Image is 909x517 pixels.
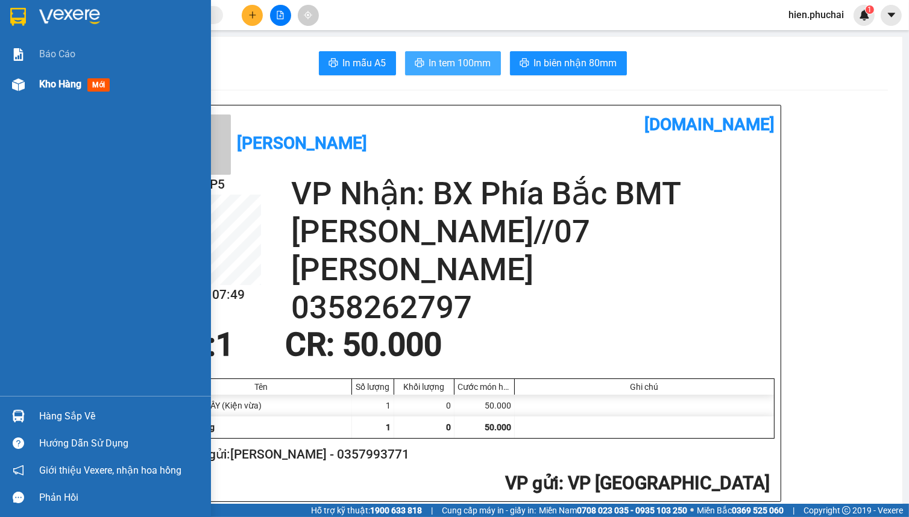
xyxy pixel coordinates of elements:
span: Giới thiệu Vexere, nhận hoa hồng [39,463,181,478]
span: Nhận: [141,11,170,24]
span: Gửi: [10,11,29,24]
b: [DOMAIN_NAME] [644,114,775,134]
div: Hướng dẫn sử dụng [39,434,202,453]
span: Kho hàng [39,78,81,90]
span: 1 [216,326,234,363]
strong: 0369 525 060 [732,506,784,515]
div: [PERSON_NAME]//07 [PERSON_NAME] [141,39,260,68]
h2: Người gửi: [PERSON_NAME] - 0357993771 [171,445,770,465]
strong: 0708 023 035 - 0935 103 250 [577,506,687,515]
span: In biên nhận 80mm [534,55,617,70]
span: 50.000 [485,422,511,432]
div: Ghi chú [518,382,771,392]
h2: [DATE] 07:49 [171,285,261,305]
div: Phản hồi [39,489,202,507]
span: 1 [386,422,391,432]
img: icon-new-feature [859,10,870,20]
h2: VP Nhận: BX Phía Bắc BMT [291,175,775,213]
button: plus [242,5,263,26]
b: [PERSON_NAME] [237,133,367,153]
span: Hỗ trợ kỹ thuật: [311,504,422,517]
span: Miền Nam [539,504,687,517]
div: 0357993771 [10,54,133,70]
span: message [13,492,24,503]
div: 0 [394,395,454,416]
div: Tên [174,382,348,392]
span: caret-down [886,10,897,20]
div: Khối lượng [397,382,451,392]
button: printerIn mẫu A5 [319,51,396,75]
img: warehouse-icon [12,410,25,422]
span: Báo cáo [39,46,75,61]
div: VP [GEOGRAPHIC_DATA] [10,10,133,39]
span: copyright [842,506,851,515]
span: VP gửi [505,472,559,493]
h2: 0358262797 [291,289,775,327]
div: 50.000 [454,395,515,416]
span: file-add [276,11,285,19]
button: file-add [270,5,291,26]
button: printerIn tem 100mm [405,51,501,75]
span: | [793,504,794,517]
span: printer [329,58,338,69]
span: aim [304,11,312,19]
span: notification [13,465,24,476]
h2: QIQI4TP5 [171,175,261,195]
span: 0 [446,422,451,432]
div: 1 [352,395,394,416]
sup: 1 [866,5,874,14]
div: Hàng sắp về [39,407,202,425]
button: caret-down [881,5,902,26]
span: 1 [867,5,872,14]
span: | [431,504,433,517]
span: printer [520,58,529,69]
img: solution-icon [12,48,25,61]
div: Số lượng [355,382,391,392]
strong: 1900 633 818 [370,506,422,515]
h2: [PERSON_NAME]//07 [PERSON_NAME] [291,213,775,289]
img: warehouse-icon [12,78,25,91]
span: Miền Bắc [697,504,784,517]
button: printerIn biên nhận 80mm [510,51,627,75]
button: aim [298,5,319,26]
span: CR : 50.000 [285,326,442,363]
div: [PERSON_NAME] [10,39,133,54]
span: In tem 100mm [429,55,491,70]
div: BX Phía Bắc BMT [141,10,260,39]
span: Cung cấp máy in - giấy in: [442,504,536,517]
img: logo-vxr [10,8,26,26]
span: ⚪️ [690,508,694,513]
div: Cước món hàng [458,382,511,392]
span: hien.phuchai [779,7,854,22]
h2: : VP [GEOGRAPHIC_DATA] [171,471,770,496]
span: printer [415,58,424,69]
span: mới [87,78,110,92]
span: In mẫu A5 [343,55,386,70]
div: 1 KIỆN GIẤY (Kiện vừa) [171,395,352,416]
span: plus [248,11,257,19]
span: question-circle [13,437,24,449]
div: 0358262797 [141,68,260,85]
